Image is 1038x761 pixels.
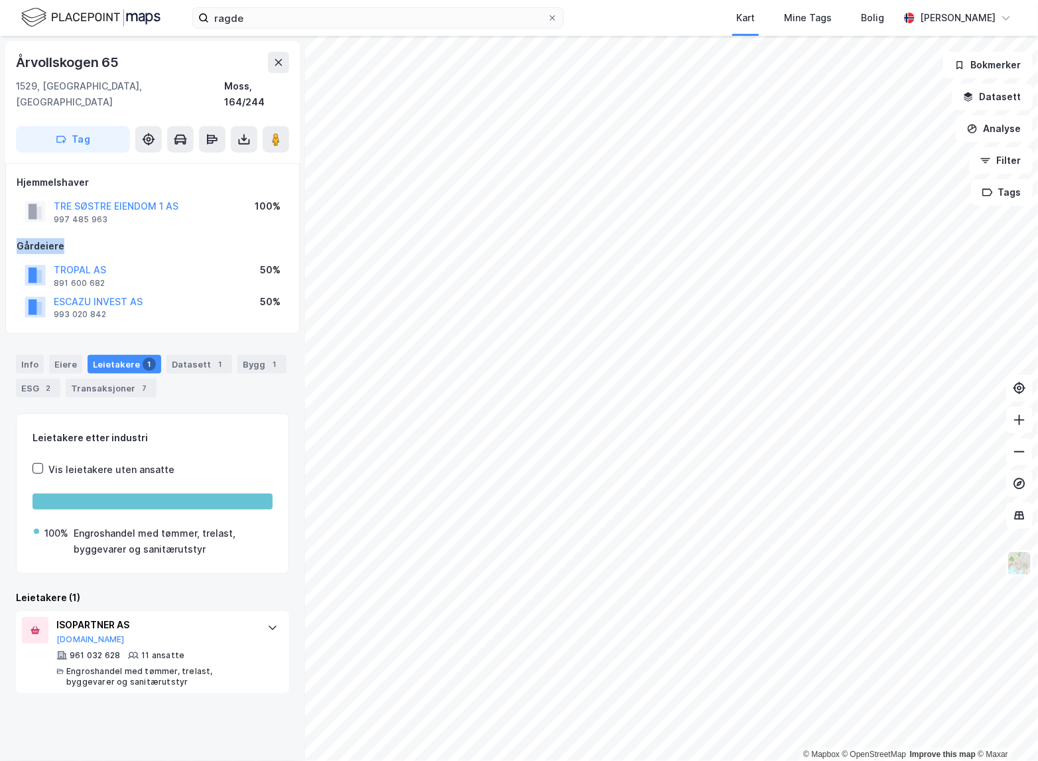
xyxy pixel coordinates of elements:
button: [DOMAIN_NAME] [56,634,125,645]
div: 100% [44,525,68,541]
div: Leietakere [88,355,161,374]
div: 11 ansatte [141,650,184,661]
button: Filter [969,147,1033,174]
div: 50% [260,294,281,310]
a: Mapbox [803,750,840,759]
div: ISOPARTNER AS [56,617,254,633]
a: OpenStreetMap [842,750,907,759]
div: Datasett [166,355,232,374]
div: 1 [214,358,227,371]
div: Bygg [237,355,287,374]
div: 7 [138,381,151,395]
iframe: Chat Widget [972,697,1038,761]
button: Bokmerker [943,52,1033,78]
button: Tag [16,126,130,153]
div: 891 600 682 [54,278,105,289]
div: 993 020 842 [54,309,106,320]
div: [PERSON_NAME] [920,10,996,26]
div: 2 [42,381,55,395]
button: Tags [971,179,1033,206]
div: Leietakere (1) [16,590,289,606]
div: Moss, 164/244 [224,78,289,110]
div: 1 [268,358,281,371]
div: Gårdeiere [17,238,289,254]
div: Engroshandel med tømmer, trelast, byggevarer og sanitærutstyr [74,525,271,557]
button: Datasett [952,84,1033,110]
div: Transaksjoner [66,379,157,397]
div: 100% [255,198,281,214]
div: Engroshandel med tømmer, trelast, byggevarer og sanitærutstyr [66,666,254,687]
div: 961 032 628 [70,650,120,661]
div: ESG [16,379,60,397]
div: Vis leietakere uten ansatte [48,462,174,478]
div: Bolig [861,10,884,26]
div: Info [16,355,44,374]
img: logo.f888ab2527a4732fd821a326f86c7f29.svg [21,6,161,29]
a: Improve this map [910,750,976,759]
div: Årvollskogen 65 [16,52,121,73]
div: Hjemmelshaver [17,174,289,190]
div: 997 485 963 [54,214,107,225]
div: 1529, [GEOGRAPHIC_DATA], [GEOGRAPHIC_DATA] [16,78,224,110]
div: 50% [260,262,281,278]
button: Analyse [956,115,1033,142]
div: Mine Tags [784,10,832,26]
div: Eiere [49,355,82,374]
div: Leietakere etter industri [32,430,273,446]
img: Z [1007,551,1032,576]
div: Kart [736,10,755,26]
input: Søk på adresse, matrikkel, gårdeiere, leietakere eller personer [209,8,547,28]
div: 1 [143,358,156,371]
